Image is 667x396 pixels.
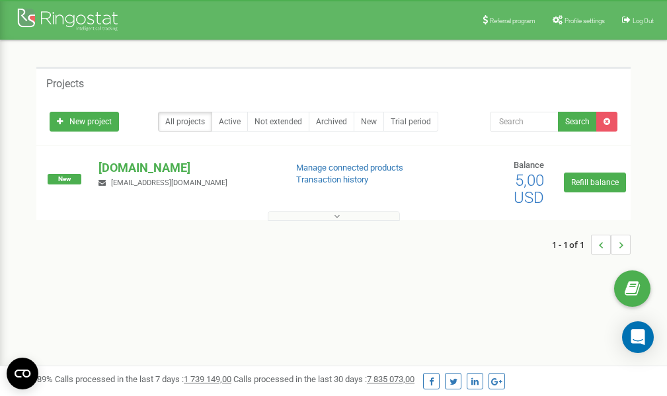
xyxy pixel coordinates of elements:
[309,112,354,132] a: Archived
[55,374,231,384] span: Calls processed in the last 7 days :
[514,160,544,170] span: Balance
[383,112,438,132] a: Trial period
[50,112,119,132] a: New project
[552,221,631,268] nav: ...
[233,374,414,384] span: Calls processed in the last 30 days :
[48,174,81,184] span: New
[564,173,626,192] a: Refill balance
[367,374,414,384] u: 7 835 073,00
[212,112,248,132] a: Active
[490,17,535,24] span: Referral program
[184,374,231,384] u: 1 739 149,00
[490,112,559,132] input: Search
[7,358,38,389] button: Open CMP widget
[111,178,227,187] span: [EMAIL_ADDRESS][DOMAIN_NAME]
[247,112,309,132] a: Not extended
[296,163,403,173] a: Manage connected products
[296,175,368,184] a: Transaction history
[98,159,274,177] p: [DOMAIN_NAME]
[514,171,544,207] span: 5,00 USD
[354,112,384,132] a: New
[633,17,654,24] span: Log Out
[622,321,654,353] div: Open Intercom Messenger
[558,112,597,132] button: Search
[552,235,591,255] span: 1 - 1 of 1
[565,17,605,24] span: Profile settings
[46,78,84,90] h5: Projects
[158,112,212,132] a: All projects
